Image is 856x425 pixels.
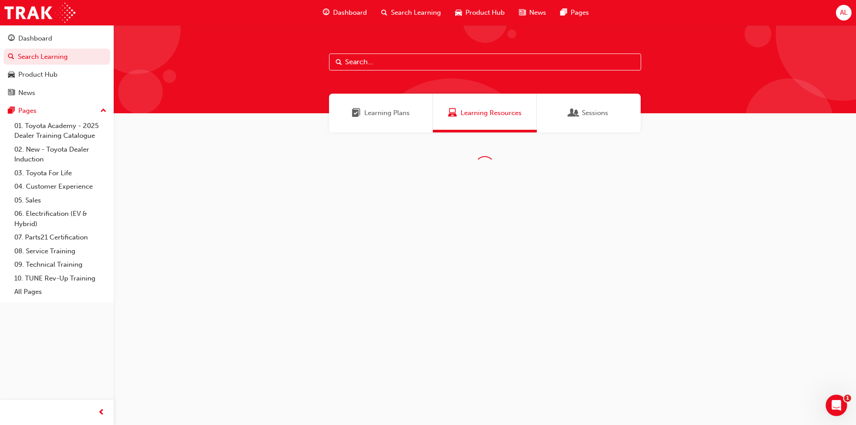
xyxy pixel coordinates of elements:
[11,207,110,231] a: 06. Electrification (EV & Hybrid)
[4,49,110,65] a: Search Learning
[571,8,589,18] span: Pages
[553,4,596,22] a: pages-iconPages
[433,94,537,132] a: Learning ResourcesLearning Resources
[352,108,361,118] span: Learning Plans
[4,29,110,103] button: DashboardSearch LearningProduct HubNews
[8,53,14,61] span: search-icon
[826,395,847,416] iframe: Intercom live chat
[519,7,526,18] span: news-icon
[381,7,387,18] span: search-icon
[11,194,110,207] a: 05. Sales
[18,106,37,116] div: Pages
[11,285,110,299] a: All Pages
[316,4,374,22] a: guage-iconDashboard
[11,166,110,180] a: 03. Toyota For Life
[11,272,110,285] a: 10. TUNE Rev-Up Training
[336,57,342,67] span: Search
[465,8,505,18] span: Product Hub
[840,8,848,18] span: AL
[836,5,852,21] button: AL
[4,3,75,23] img: Trak
[98,407,105,418] span: prev-icon
[8,107,15,115] span: pages-icon
[448,108,457,118] span: Learning Resources
[391,8,441,18] span: Search Learning
[11,231,110,244] a: 07. Parts21 Certification
[11,143,110,166] a: 02. New - Toyota Dealer Induction
[8,71,15,79] span: car-icon
[11,244,110,258] a: 08. Service Training
[18,88,35,98] div: News
[4,30,110,47] a: Dashboard
[323,7,329,18] span: guage-icon
[560,7,567,18] span: pages-icon
[461,108,522,118] span: Learning Resources
[18,33,52,44] div: Dashboard
[4,103,110,119] button: Pages
[11,119,110,143] a: 01. Toyota Academy - 2025 Dealer Training Catalogue
[374,4,448,22] a: search-iconSearch Learning
[11,258,110,272] a: 09. Technical Training
[11,180,110,194] a: 04. Customer Experience
[529,8,546,18] span: News
[8,35,15,43] span: guage-icon
[582,108,608,118] span: Sessions
[537,94,641,132] a: SessionsSessions
[512,4,553,22] a: news-iconNews
[329,54,641,70] input: Search...
[844,395,851,402] span: 1
[569,108,578,118] span: Sessions
[4,85,110,101] a: News
[364,108,410,118] span: Learning Plans
[455,7,462,18] span: car-icon
[18,70,58,80] div: Product Hub
[448,4,512,22] a: car-iconProduct Hub
[100,105,107,117] span: up-icon
[329,94,433,132] a: Learning PlansLearning Plans
[8,89,15,97] span: news-icon
[333,8,367,18] span: Dashboard
[4,66,110,83] a: Product Hub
